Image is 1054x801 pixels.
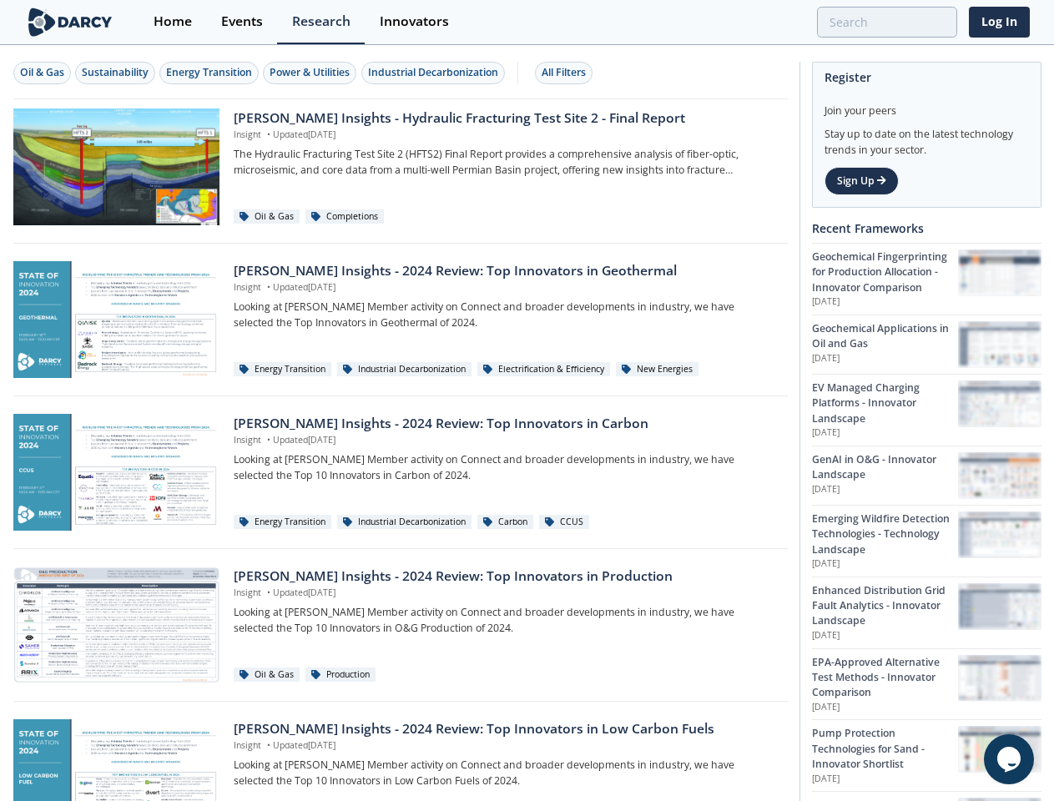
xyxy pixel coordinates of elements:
div: Recent Frameworks [812,214,1041,243]
p: [DATE] [812,295,958,309]
span: • [264,587,273,598]
div: Home [154,15,192,28]
span: • [264,281,273,293]
a: Darcy Insights - 2024 Review: Top Innovators in Geothermal preview [PERSON_NAME] Insights - 2024 ... [13,261,788,378]
input: Advanced Search [817,7,957,38]
div: New Energies [616,362,698,377]
a: Log In [969,7,1030,38]
div: Industrial Decarbonization [337,362,472,377]
a: EV Managed Charging Platforms - Innovator Landscape [DATE] EV Managed Charging Platforms - Innova... [812,374,1041,446]
p: [DATE] [812,557,958,571]
p: Looking at [PERSON_NAME] Member activity on Connect and broader developments in industry, we have... [234,605,775,636]
div: Industrial Decarbonization [337,515,472,530]
a: Sign Up [825,167,899,195]
span: • [264,128,273,140]
a: Emerging Wildfire Detection Technologies - Technology Landscape [DATE] Emerging Wildfire Detectio... [812,505,1041,577]
p: Looking at [PERSON_NAME] Member activity on Connect and broader developments in industry, we have... [234,758,775,788]
div: Energy Transition [166,65,252,80]
span: • [264,434,273,446]
div: Research [292,15,350,28]
img: logo-wide.svg [25,8,116,37]
div: EPA-Approved Alternative Test Methods - Innovator Comparison [812,655,958,701]
a: Geochemical Fingerprinting for Production Allocation - Innovator Comparison [DATE] Geochemical Fi... [812,243,1041,315]
p: Insight Updated [DATE] [234,739,775,753]
div: Events [221,15,263,28]
button: Energy Transition [159,62,259,84]
a: Pump Protection Technologies for Sand - Innovator Shortlist [DATE] Pump Protection Technologies f... [812,719,1041,791]
p: [DATE] [812,483,958,496]
a: Darcy Insights - 2024 Review: Top Innovators in Carbon preview [PERSON_NAME] Insights - 2024 Revi... [13,414,788,531]
div: Geochemical Fingerprinting for Production Allocation - Innovator Comparison [812,249,958,295]
div: Energy Transition [234,515,331,530]
button: Sustainability [75,62,155,84]
p: [DATE] [812,426,958,440]
div: Oil & Gas [234,667,300,683]
p: Looking at [PERSON_NAME] Member activity on Connect and broader developments in industry, we have... [234,452,775,483]
div: All Filters [542,65,586,80]
div: Production [305,667,376,683]
div: Power & Utilities [270,65,350,80]
div: Sustainability [82,65,149,80]
div: EV Managed Charging Platforms - Innovator Landscape [812,380,958,426]
p: Insight Updated [DATE] [234,281,775,295]
div: CCUS [539,515,589,530]
p: The Hydraulic Fracturing Test Site 2 (HFTS2) Final Report provides a comprehensive analysis of fi... [234,147,775,178]
button: Industrial Decarbonization [361,62,505,84]
div: Oil & Gas [20,65,64,80]
p: Insight Updated [DATE] [234,587,775,600]
a: Darcy Insights - 2024 Review: Top Innovators in Production preview [PERSON_NAME] Insights - 2024 ... [13,567,788,683]
div: [PERSON_NAME] Insights - 2024 Review: Top Innovators in Production [234,567,775,587]
button: Oil & Gas [13,62,71,84]
div: Electrification & Efficiency [477,362,610,377]
p: Insight Updated [DATE] [234,434,775,447]
div: Geochemical Applications in Oil and Gas [812,321,958,352]
div: [PERSON_NAME] Insights - 2024 Review: Top Innovators in Geothermal [234,261,775,281]
div: Enhanced Distribution Grid Fault Analytics - Innovator Landscape [812,583,958,629]
button: Power & Utilities [263,62,356,84]
p: Looking at [PERSON_NAME] Member activity on Connect and broader developments in industry, we have... [234,300,775,330]
div: Industrial Decarbonization [368,65,498,80]
div: Stay up to date on the latest technology trends in your sector. [825,118,1029,158]
a: GenAI in O&G - Innovator Landscape [DATE] GenAI in O&G - Innovator Landscape preview [812,446,1041,505]
div: Pump Protection Technologies for Sand - Innovator Shortlist [812,726,958,772]
div: Carbon [477,515,533,530]
p: Insight Updated [DATE] [234,128,775,142]
iframe: chat widget [984,734,1037,784]
button: All Filters [535,62,593,84]
span: • [264,739,273,751]
a: Geochemical Applications in Oil and Gas [DATE] Geochemical Applications in Oil and Gas preview [812,315,1041,374]
div: [PERSON_NAME] Insights - Hydraulic Fracturing Test Site 2 - Final Report [234,108,775,128]
div: Energy Transition [234,362,331,377]
p: [DATE] [812,629,958,642]
div: [PERSON_NAME] Insights - 2024 Review: Top Innovators in Carbon [234,414,775,434]
div: [PERSON_NAME] Insights - 2024 Review: Top Innovators in Low Carbon Fuels [234,719,775,739]
div: Completions [305,209,384,224]
div: Innovators [380,15,449,28]
div: Emerging Wildfire Detection Technologies - Technology Landscape [812,511,958,557]
a: Darcy Insights - Hydraulic Fracturing Test Site 2 - Final Report preview [PERSON_NAME] Insights -... [13,108,788,225]
p: [DATE] [812,773,958,786]
a: EPA-Approved Alternative Test Methods - Innovator Comparison [DATE] EPA-Approved Alternative Test... [812,648,1041,720]
div: GenAI in O&G - Innovator Landscape [812,452,958,483]
div: Join your peers [825,92,1029,118]
p: [DATE] [812,701,958,714]
a: Enhanced Distribution Grid Fault Analytics - Innovator Landscape [DATE] Enhanced Distribution Gri... [812,577,1041,648]
div: Oil & Gas [234,209,300,224]
div: Register [825,63,1029,92]
p: [DATE] [812,352,958,365]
